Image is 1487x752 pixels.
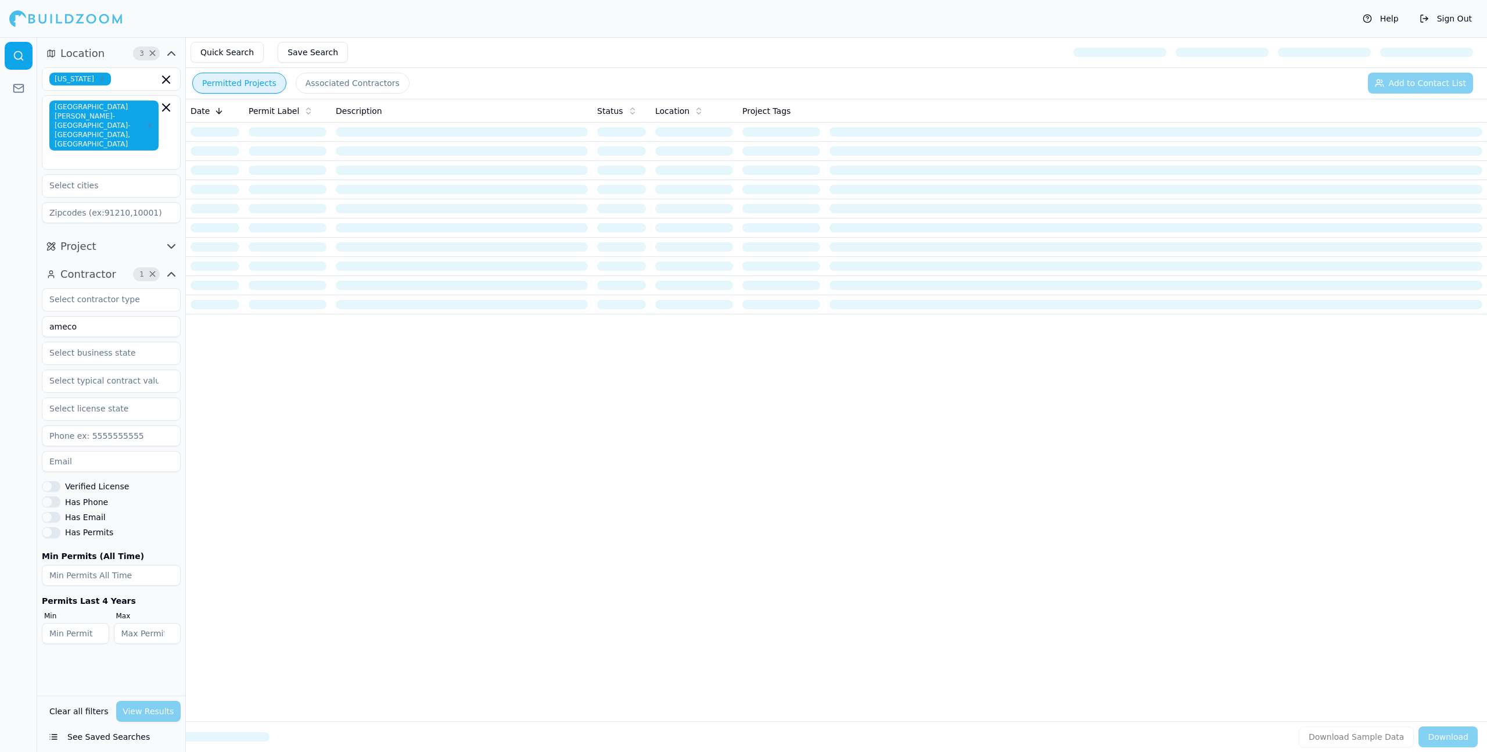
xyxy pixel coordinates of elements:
[65,513,106,521] label: Has Email
[42,425,181,446] input: Phone ex: 5555555555
[191,105,210,117] span: Date
[191,42,264,63] button: Quick Search
[42,175,166,196] input: Select cities
[49,73,111,85] span: [US_STATE]
[49,101,159,151] span: [GEOGRAPHIC_DATA][PERSON_NAME]-[GEOGRAPHIC_DATA]-[GEOGRAPHIC_DATA], [GEOGRAPHIC_DATA]
[1357,9,1405,28] button: Help
[42,202,181,223] input: Zipcodes (ex:91210,10001)
[42,398,166,419] input: Select license state
[192,73,286,94] button: Permitted Projects
[148,51,157,56] span: Clear Location filters
[44,611,109,621] label: Min
[278,42,348,63] button: Save Search
[114,623,181,644] input: Max Permits Last 4 Years
[60,45,105,62] span: Location
[42,237,181,256] button: Project
[42,44,181,63] button: Location3Clear Location filters
[296,73,410,94] button: Associated Contractors
[42,289,166,310] input: Select contractor type
[148,271,157,277] span: Clear Contractor filters
[42,370,166,391] input: Select typical contract value
[42,623,109,644] input: Min Permits Last 4 Years
[136,268,148,280] span: 1
[60,238,96,255] span: Project
[42,726,181,747] button: See Saved Searches
[65,498,108,506] label: Has Phone
[42,565,181,586] input: Min Permits All Time
[42,316,181,337] input: Business name
[42,265,181,284] button: Contractor1Clear Contractor filters
[655,105,689,117] span: Location
[42,451,181,472] input: Email
[136,48,148,59] span: 3
[336,105,382,117] span: Description
[742,105,791,117] span: Project Tags
[597,105,623,117] span: Status
[65,528,113,536] label: Has Permits
[249,105,299,117] span: Permit Label
[46,701,112,722] button: Clear all filters
[42,552,181,560] label: Min Permits (All Time)
[65,482,129,490] label: Verified License
[116,611,181,621] label: Max
[42,342,166,363] input: Select business state
[42,595,181,607] div: Permits Last 4 Years
[1414,9,1478,28] button: Sign Out
[60,266,116,282] span: Contractor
